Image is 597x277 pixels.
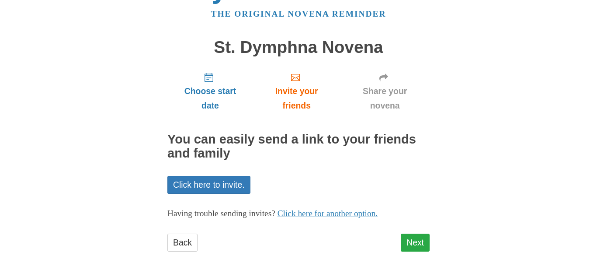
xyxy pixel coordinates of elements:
a: Back [167,234,198,252]
span: Share your novena [349,84,421,113]
a: Share your novena [340,65,430,117]
h2: You can easily send a link to your friends and family [167,133,430,161]
a: Invite your friends [253,65,340,117]
a: Choose start date [167,65,253,117]
a: Click here for another option. [278,209,378,218]
span: Having trouble sending invites? [167,209,275,218]
a: The original novena reminder [211,9,386,18]
span: Choose start date [176,84,244,113]
a: Next [401,234,430,252]
a: Click here to invite. [167,176,250,194]
span: Invite your friends [262,84,331,113]
h1: St. Dymphna Novena [167,38,430,57]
